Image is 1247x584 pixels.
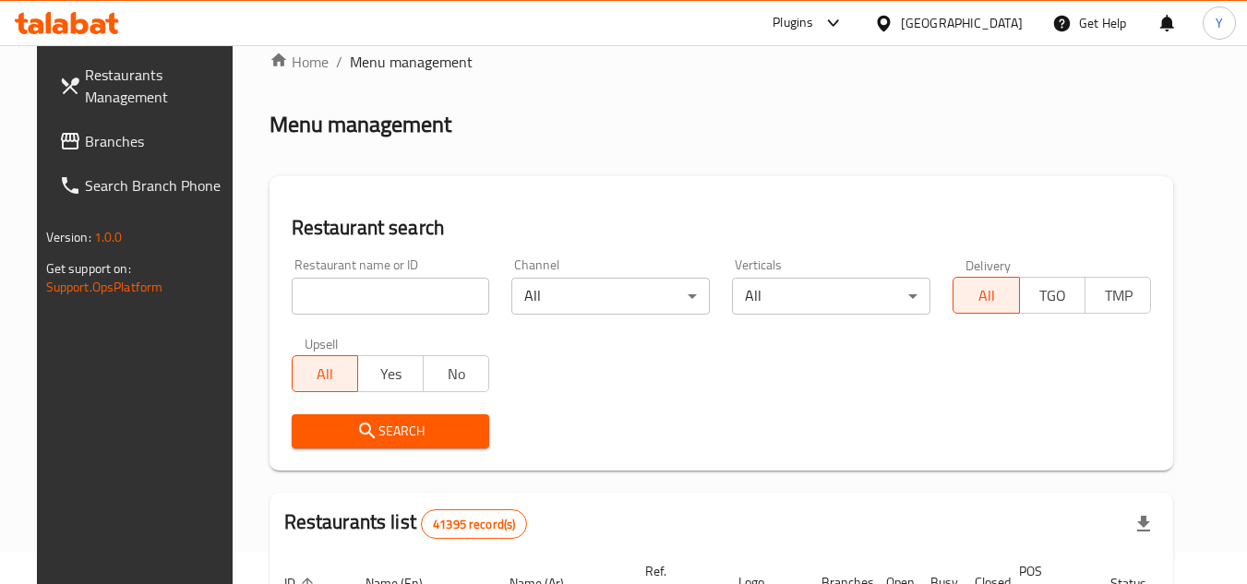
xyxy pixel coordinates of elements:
button: No [423,355,489,392]
div: Total records count [421,509,527,539]
h2: Restaurants list [284,508,528,539]
span: Version: [46,225,91,249]
h2: Menu management [270,110,451,139]
h2: Restaurant search [292,214,1152,242]
div: Export file [1121,502,1166,546]
span: Y [1216,13,1223,33]
span: 41395 record(s) [422,516,526,533]
div: [GEOGRAPHIC_DATA] [901,13,1023,33]
input: Search for restaurant name or ID.. [292,278,490,315]
span: Search Branch Phone [85,174,231,197]
a: Restaurants Management [44,53,246,119]
a: Support.OpsPlatform [46,275,163,299]
span: TMP [1093,282,1144,309]
li: / [336,51,342,73]
div: All [511,278,710,315]
span: 1.0.0 [94,225,123,249]
span: All [300,361,351,387]
span: TGO [1027,282,1078,309]
a: Search Branch Phone [44,163,246,208]
a: Branches [44,119,246,163]
button: All [292,355,358,392]
div: Plugins [773,12,813,34]
span: Search [306,420,475,443]
span: No [431,361,482,387]
label: Upsell [305,337,339,350]
span: Get support on: [46,256,131,280]
button: TMP [1085,277,1151,314]
a: Home [270,51,329,73]
span: Restaurants Management [85,64,231,108]
label: Delivery [965,258,1012,271]
button: All [953,277,1019,314]
button: Search [292,414,490,448]
nav: breadcrumb [270,51,1174,73]
span: Menu management [350,51,473,73]
div: All [732,278,930,315]
button: TGO [1019,277,1085,314]
span: Branches [85,130,231,152]
span: Yes [366,361,416,387]
span: All [961,282,1012,309]
button: Yes [357,355,424,392]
